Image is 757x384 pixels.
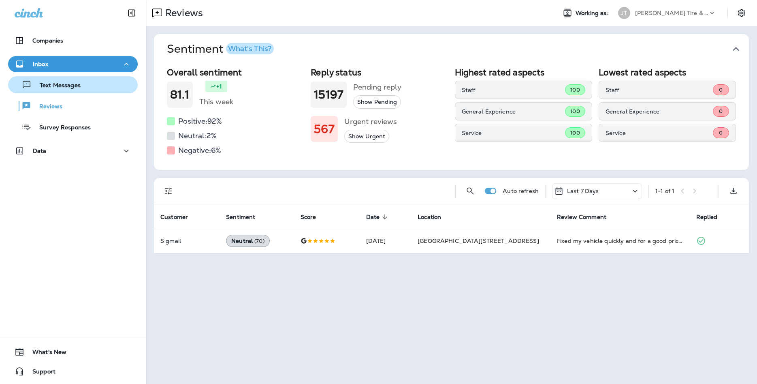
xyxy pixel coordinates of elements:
[8,76,138,93] button: Text Messages
[32,82,81,90] p: Text Messages
[160,34,755,64] button: SentimentWhat's This?
[226,214,255,221] span: Sentiment
[162,7,203,19] p: Reviews
[655,188,674,194] div: 1 - 1 of 1
[462,183,478,199] button: Search Reviews
[314,122,334,136] h1: 567
[725,183,742,199] button: Export as CSV
[24,349,66,358] span: What's New
[360,229,412,253] td: [DATE]
[462,108,565,115] p: General Experience
[170,88,190,101] h1: 81.1
[344,130,389,143] button: Show Urgent
[226,213,266,221] span: Sentiment
[178,144,221,157] h5: Negative: 6 %
[24,368,55,378] span: Support
[178,115,222,128] h5: Positive: 92 %
[344,115,397,128] h5: Urgent reviews
[31,124,91,132] p: Survey Responses
[719,129,723,136] span: 0
[503,188,539,194] p: Auto refresh
[557,237,683,245] div: Fixed my vehicle quickly and for a good price. My radiator cap was cracked so was replaced and fl...
[32,37,63,44] p: Companies
[576,10,610,17] span: Working as:
[557,214,606,221] span: Review Comment
[31,103,62,111] p: Reviews
[418,214,441,221] span: Location
[216,82,222,90] p: +1
[226,235,270,247] div: Neutral
[455,67,592,77] h2: Highest rated aspects
[696,214,717,221] span: Replied
[8,56,138,72] button: Inbox
[366,213,390,221] span: Date
[734,6,749,20] button: Settings
[160,214,188,221] span: Customer
[167,67,304,77] h2: Overall sentiment
[33,61,48,67] p: Inbox
[696,213,728,221] span: Replied
[228,45,271,52] div: What's This?
[160,183,177,199] button: Filters
[301,213,327,221] span: Score
[570,129,580,136] span: 100
[8,363,138,380] button: Support
[719,108,723,115] span: 0
[719,86,723,93] span: 0
[178,129,217,142] h5: Neutral: 2 %
[199,95,233,108] h5: This week
[8,118,138,135] button: Survey Responses
[606,130,713,136] p: Service
[120,5,143,21] button: Collapse Sidebar
[353,95,401,109] button: Show Pending
[606,87,713,93] p: Staff
[599,67,736,77] h2: Lowest rated aspects
[635,10,708,16] p: [PERSON_NAME] Tire & Auto
[8,97,138,114] button: Reviews
[570,86,580,93] span: 100
[311,67,448,77] h2: Reply status
[33,148,47,154] p: Data
[160,213,198,221] span: Customer
[557,213,617,221] span: Review Comment
[418,237,539,245] span: [GEOGRAPHIC_DATA][STREET_ADDRESS]
[8,344,138,360] button: What's New
[226,43,274,54] button: What's This?
[154,64,749,170] div: SentimentWhat's This?
[618,7,630,19] div: JT
[570,108,580,115] span: 100
[314,88,343,101] h1: 15197
[462,87,565,93] p: Staff
[301,214,316,221] span: Score
[167,42,274,56] h1: Sentiment
[366,214,380,221] span: Date
[567,188,599,194] p: Last 7 Days
[8,32,138,49] button: Companies
[606,108,713,115] p: General Experience
[418,213,452,221] span: Location
[462,130,565,136] p: Service
[254,238,264,245] span: ( 70 )
[8,143,138,159] button: Data
[160,238,213,244] p: S gmail
[353,81,401,94] h5: Pending reply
